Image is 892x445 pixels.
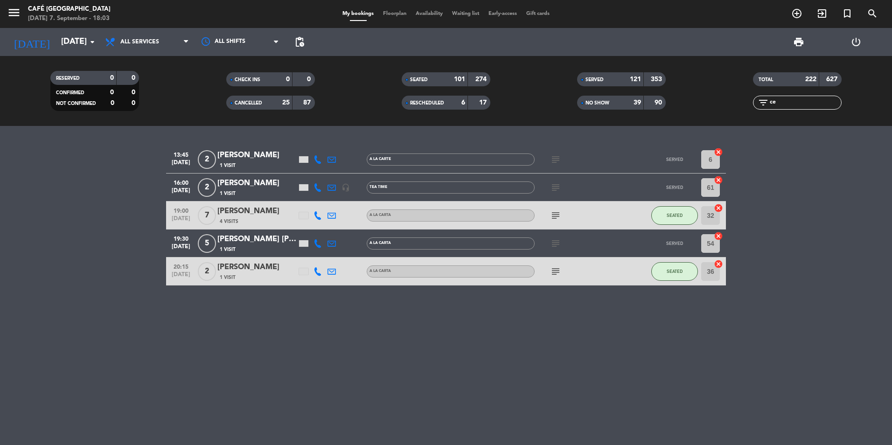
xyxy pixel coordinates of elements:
[169,149,193,160] span: 13:45
[132,75,137,81] strong: 0
[217,177,297,189] div: [PERSON_NAME]
[550,154,561,165] i: subject
[111,100,114,106] strong: 0
[169,233,193,243] span: 19:30
[666,157,683,162] span: SERVED
[522,11,554,16] span: Gift cards
[110,75,114,81] strong: 0
[220,246,236,253] span: 1 Visit
[759,77,773,82] span: TOTAL
[714,147,723,157] i: cancel
[110,89,114,96] strong: 0
[56,76,80,81] span: RESERVED
[867,8,878,19] i: search
[550,266,561,277] i: subject
[307,76,313,83] strong: 0
[220,190,236,197] span: 1 Visit
[550,182,561,193] i: subject
[714,231,723,241] i: cancel
[220,162,236,169] span: 1 Visit
[550,210,561,221] i: subject
[132,89,137,96] strong: 0
[550,238,561,249] i: subject
[411,11,447,16] span: Availability
[235,77,260,82] span: CHECK INS
[714,175,723,185] i: cancel
[28,14,111,23] div: [DATE] 7. September - 18:03
[461,99,465,106] strong: 6
[28,5,111,14] div: Café [GEOGRAPHIC_DATA]
[791,8,802,19] i: add_circle_outline
[769,97,841,108] input: Filter by name...
[667,213,683,218] span: SEATED
[294,36,305,48] span: pending_actions
[651,76,664,83] strong: 353
[410,77,428,82] span: SEATED
[714,203,723,213] i: cancel
[667,269,683,274] span: SEATED
[198,262,216,281] span: 2
[369,185,387,189] span: Tea Time
[850,36,862,48] i: power_settings_new
[120,39,159,45] span: All services
[585,101,609,105] span: NO SHOW
[217,233,297,245] div: [PERSON_NAME] [PERSON_NAME]
[378,11,411,16] span: Floorplan
[758,97,769,108] i: filter_list
[655,99,664,106] strong: 90
[369,213,391,217] span: A la carta
[169,205,193,216] span: 19:00
[338,11,378,16] span: My bookings
[651,150,698,169] button: SERVED
[634,99,641,106] strong: 39
[842,8,853,19] i: turned_in_not
[7,6,21,20] i: menu
[410,101,444,105] span: RESCHEDULED
[7,32,56,52] i: [DATE]
[475,76,488,83] strong: 274
[369,241,391,245] span: A la carta
[341,183,350,192] i: headset_mic
[198,206,216,225] span: 7
[793,36,804,48] span: print
[651,206,698,225] button: SEATED
[369,269,391,273] span: A la carta
[303,99,313,106] strong: 87
[585,77,604,82] span: SERVED
[286,76,290,83] strong: 0
[714,259,723,269] i: cancel
[666,241,683,246] span: SERVED
[169,160,193,170] span: [DATE]
[220,274,236,281] span: 1 Visit
[56,90,84,95] span: CONFIRMED
[630,76,641,83] strong: 121
[169,261,193,271] span: 20:15
[169,271,193,282] span: [DATE]
[169,216,193,226] span: [DATE]
[447,11,484,16] span: Waiting list
[805,76,816,83] strong: 222
[479,99,488,106] strong: 17
[198,234,216,253] span: 5
[651,234,698,253] button: SERVED
[828,28,885,56] div: LOG OUT
[87,36,98,48] i: arrow_drop_down
[651,262,698,281] button: SEATED
[826,76,839,83] strong: 627
[132,100,137,106] strong: 0
[169,188,193,198] span: [DATE]
[454,76,465,83] strong: 101
[217,205,297,217] div: [PERSON_NAME]
[169,243,193,254] span: [DATE]
[56,101,96,106] span: NOT CONFIRMED
[198,178,216,197] span: 2
[198,150,216,169] span: 2
[217,149,297,161] div: [PERSON_NAME]
[169,177,193,188] span: 16:00
[220,218,238,225] span: 4 Visits
[217,261,297,273] div: [PERSON_NAME]
[369,157,391,161] span: A la Carte
[816,8,828,19] i: exit_to_app
[235,101,262,105] span: CANCELLED
[666,185,683,190] span: SERVED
